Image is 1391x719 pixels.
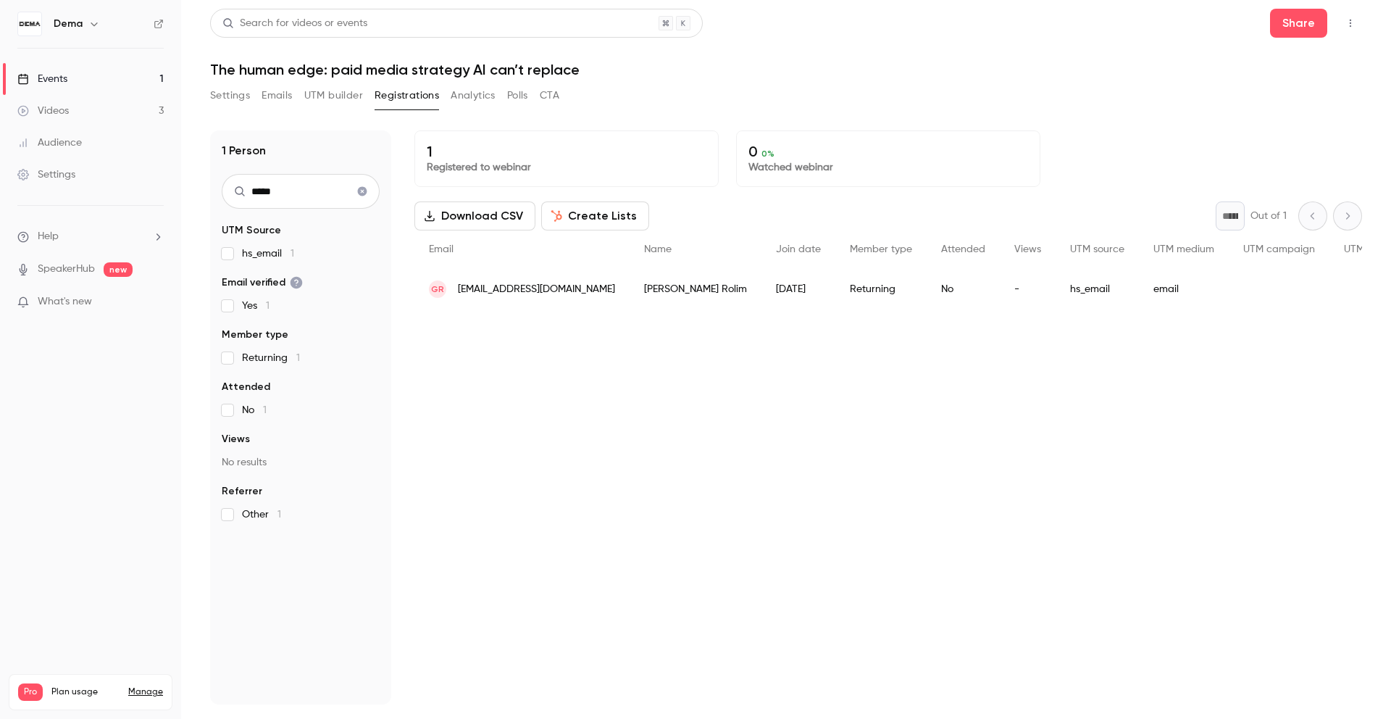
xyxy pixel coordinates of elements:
button: Create Lists [541,201,649,230]
button: Clear search [351,180,374,203]
button: Share [1270,9,1327,38]
button: Registrations [375,84,439,107]
button: Settings [210,84,250,107]
span: Name [644,244,672,254]
div: Audience [17,136,82,150]
span: UTM campaign [1243,244,1315,254]
span: Attended [222,380,270,394]
li: help-dropdown-opener [17,229,164,244]
span: Join date [776,244,821,254]
span: Views [1014,244,1041,254]
div: Search for videos or events [222,16,367,31]
span: No [242,403,267,417]
div: email [1139,269,1229,309]
div: No [927,269,1000,309]
img: Dema [18,12,41,36]
p: Registered to webinar [427,160,706,175]
div: hs_email [1056,269,1139,309]
span: Member type [222,328,288,342]
button: UTM builder [304,84,363,107]
button: CTA [540,84,559,107]
span: Other [242,507,281,522]
span: 1 [277,510,281,520]
span: What's new [38,294,92,309]
div: [PERSON_NAME] Rolim [630,269,761,309]
span: Referrer [222,484,262,499]
span: new [104,262,133,277]
span: Views [222,432,250,446]
span: hs_email [242,246,294,261]
span: Plan usage [51,686,120,698]
section: facet-groups [222,223,380,522]
p: Watched webinar [748,160,1028,175]
button: Download CSV [414,201,535,230]
p: 0 [748,143,1028,160]
span: Yes [242,299,270,313]
div: [DATE] [761,269,835,309]
div: Returning [835,269,927,309]
span: GR [431,283,444,296]
div: Settings [17,167,75,182]
span: 1 [291,249,294,259]
button: Polls [507,84,528,107]
button: Analytics [451,84,496,107]
div: Videos [17,104,69,118]
div: Events [17,72,67,86]
span: Email [429,244,454,254]
p: 1 [427,143,706,160]
span: Attended [941,244,985,254]
span: UTM Source [222,223,281,238]
span: Email verified [222,275,303,290]
h6: Dema [54,17,83,31]
span: Member type [850,244,912,254]
span: 1 [266,301,270,311]
button: Emails [262,84,292,107]
a: SpeakerHub [38,262,95,277]
p: Out of 1 [1250,209,1287,223]
div: - [1000,269,1056,309]
span: 0 % [761,149,774,159]
span: Returning [242,351,300,365]
a: Manage [128,686,163,698]
span: UTM medium [1153,244,1214,254]
span: [EMAIL_ADDRESS][DOMAIN_NAME] [458,282,615,297]
span: 1 [263,405,267,415]
span: 1 [296,353,300,363]
span: Pro [18,683,43,701]
span: UTM source [1070,244,1124,254]
h1: The human edge: paid media strategy AI can’t replace [210,61,1362,78]
p: No results [222,455,380,470]
iframe: Noticeable Trigger [146,296,164,309]
span: UTM term [1344,244,1389,254]
span: Help [38,229,59,244]
h1: 1 Person [222,142,266,159]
